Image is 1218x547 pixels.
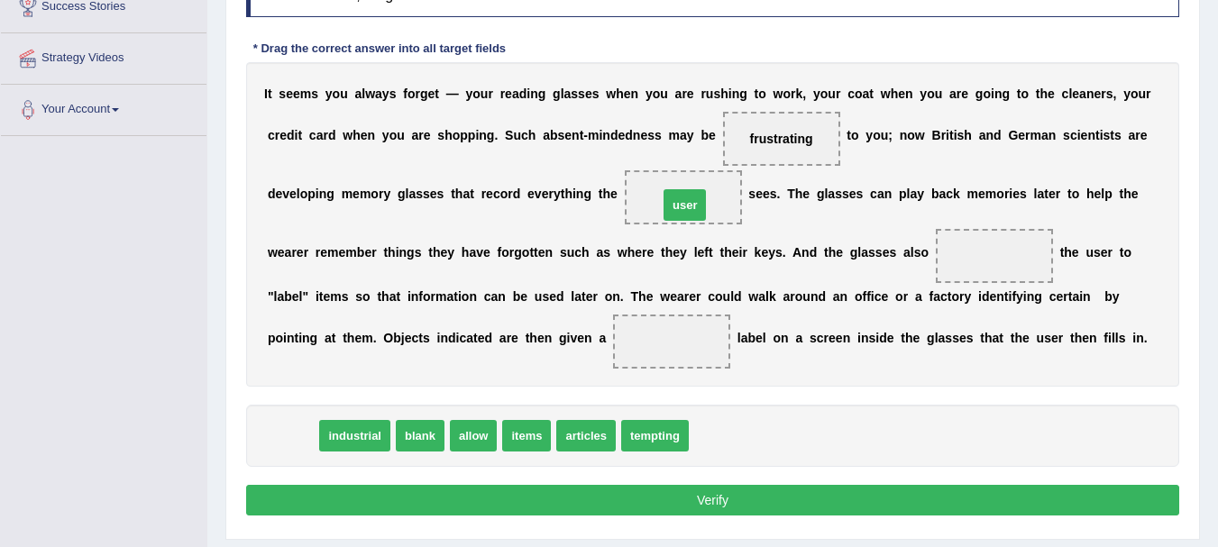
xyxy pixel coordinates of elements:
b: r [481,187,486,201]
b: o [983,87,991,101]
b: t [755,87,759,101]
b: b [550,128,558,142]
b: a [1041,128,1049,142]
b: n [479,128,487,142]
b: g [538,87,546,101]
b: l [406,187,409,201]
b: s [748,187,756,201]
b: B [932,128,941,142]
b: r [508,187,512,201]
b: l [362,87,365,101]
b: o [653,87,661,101]
b: u [935,87,943,101]
b: y [1123,87,1131,101]
b: e [430,187,437,201]
span: Drop target [723,112,840,166]
b: u [706,87,714,101]
b: t [599,187,603,201]
b: a [979,128,986,142]
b: a [1079,87,1086,101]
b: s [279,87,286,101]
b: r [1146,87,1150,101]
b: a [949,87,957,101]
b: l [561,87,564,101]
b: n [319,187,327,201]
b: h [1086,187,1094,201]
b: c [309,128,316,142]
b: b [931,187,939,201]
b: d [519,87,527,101]
b: o [472,87,481,101]
b: v [535,187,542,201]
b: m [967,187,978,201]
b: e [427,87,435,101]
b: t [869,87,874,101]
b: u [881,128,889,142]
b: i [527,87,530,101]
b: w [881,87,891,101]
b: e [618,128,625,142]
b: t [1110,128,1114,142]
b: e [978,187,985,201]
b: e [802,187,810,201]
b: h [891,87,899,101]
b: i [1009,187,1012,201]
b: t [1044,187,1049,201]
b: m [360,187,371,201]
b: r [415,87,419,101]
b: r [1025,128,1030,142]
b: e [286,87,293,101]
b: e [424,128,431,142]
b: g [817,187,825,201]
b: y [382,87,389,101]
b: h [964,128,972,142]
b: t [1036,87,1040,101]
b: , [1113,87,1117,101]
b: e [527,187,535,201]
b: h [602,187,610,201]
b: e [585,87,592,101]
b: e [293,87,300,101]
b: e [763,187,770,201]
b: s [647,128,655,142]
b: g [398,187,406,201]
b: o [851,128,859,142]
b: e [849,187,856,201]
b: a [412,128,419,142]
b: a [1129,128,1136,142]
b: e [1049,187,1056,201]
b: e [687,87,694,101]
a: Strategy Videos [1,33,206,78]
b: n [994,87,1003,101]
b: c [847,87,855,101]
b: e [898,87,905,101]
b: h [564,187,572,201]
b: S [505,128,513,142]
b: n [530,87,538,101]
b: g [1002,87,1010,101]
b: a [354,87,362,101]
b: u [340,87,348,101]
b: o [1072,187,1080,201]
b: e [361,128,368,142]
b: g [739,87,747,101]
b: i [991,87,994,101]
b: m [588,128,599,142]
b: g [975,87,984,101]
b: c [870,187,877,201]
b: i [946,128,949,142]
b: t [580,128,584,142]
b: h [1123,187,1131,201]
b: s [416,187,423,201]
b: r [379,187,383,201]
b: r [701,87,705,101]
b: e [756,187,763,201]
b: u [397,128,405,142]
b: e [1018,128,1025,142]
b: d [513,187,521,201]
b: s [655,128,662,142]
b: a [862,87,869,101]
b: T [787,187,795,201]
b: a [512,87,519,101]
b: n [732,87,740,101]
